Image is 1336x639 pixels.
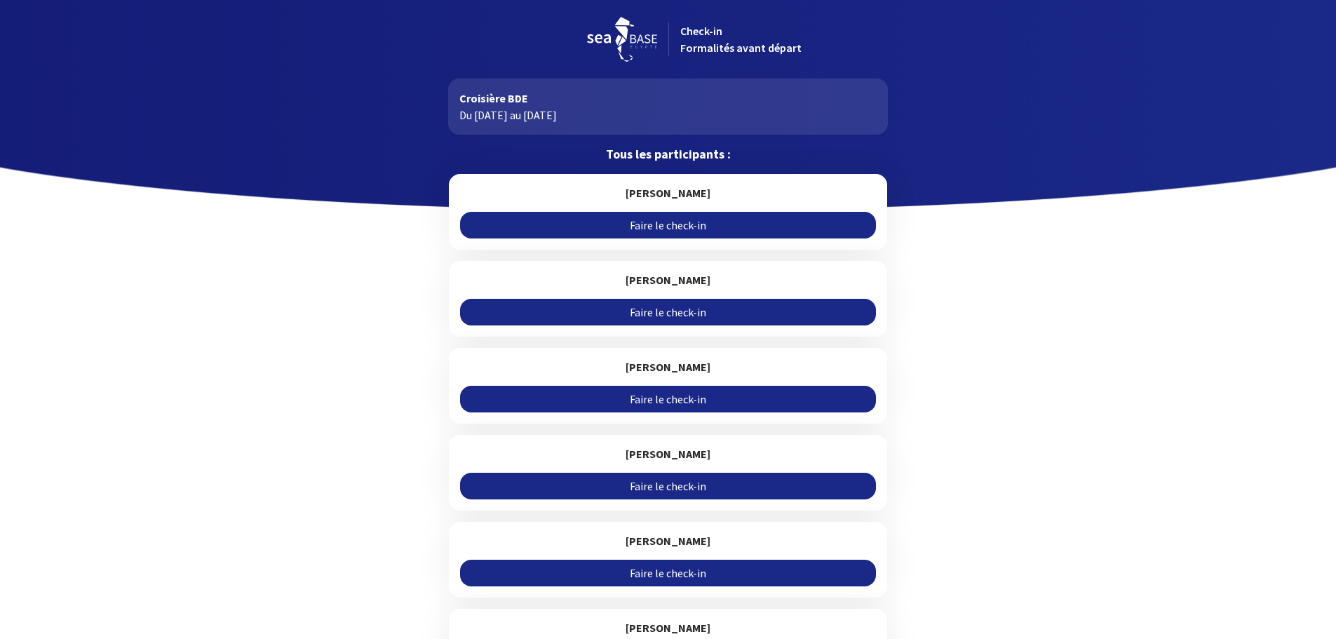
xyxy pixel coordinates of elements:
[587,17,657,62] img: logo_seabase.svg
[459,107,877,123] p: Du [DATE] au [DATE]
[460,272,876,288] h5: [PERSON_NAME]
[459,90,877,107] p: Croisière BDE
[460,473,876,499] a: Faire le check-in
[460,386,876,412] a: Faire le check-in
[460,359,876,375] h5: [PERSON_NAME]
[460,299,876,325] a: Faire le check-in
[680,24,802,55] span: Check-in Formalités avant départ
[460,620,876,635] h5: [PERSON_NAME]
[460,185,876,201] h5: [PERSON_NAME]
[460,560,876,586] a: Faire le check-in
[448,146,888,163] p: Tous les participants :
[460,533,876,549] h5: [PERSON_NAME]
[460,446,876,462] h5: [PERSON_NAME]
[460,212,876,238] a: Faire le check-in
